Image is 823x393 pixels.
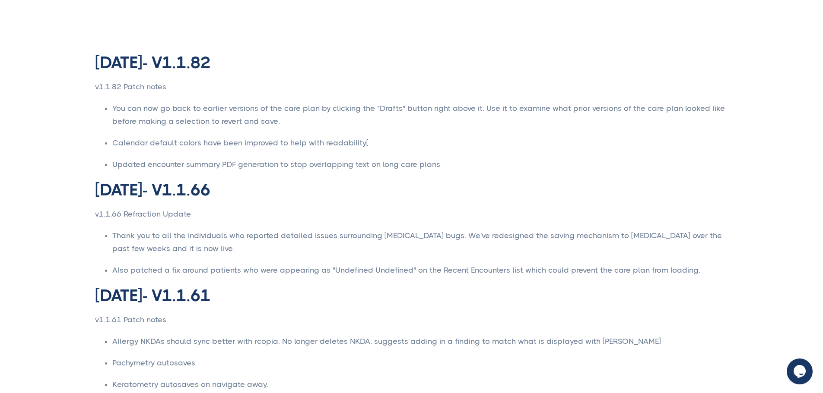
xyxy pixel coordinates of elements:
p: Also patched a fix around patients who were appearing as "Undefined Undefined" on the Recent Enco... [112,264,728,277]
h2: [DATE]- V1.1.66 [95,179,728,201]
h2: [DATE]- V1.1.61 [95,285,728,306]
p: You can now go back to earlier versions of the care plan by clicking the "Drafts" button right ab... [112,102,728,128]
p: Calendar default colors have been improved to help with readability[ [112,136,728,149]
p: v1.1.61 Patch notes [95,313,728,326]
p: Updated encounter summary PDF generation to stop overlapping text on long care plans [112,158,728,171]
p: Pachymetry autosaves [112,356,728,369]
h2: [DATE]- V1.1.82 [95,52,728,73]
p: v1.1.82 Patch notes [95,80,728,93]
p: Allergy NKDAs should sync better with rcopia. No longer deletes NKDA, suggests adding in a findin... [112,335,728,348]
p: v1.1.66 Refraction Update [95,208,728,220]
p: Thank you to all the individuals who reported detailed issues surrounding [MEDICAL_DATA] bugs. We... [112,229,728,255]
p: Keratometry autosaves on navigate away. [112,378,728,391]
iframe: chat widget [787,358,814,384]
